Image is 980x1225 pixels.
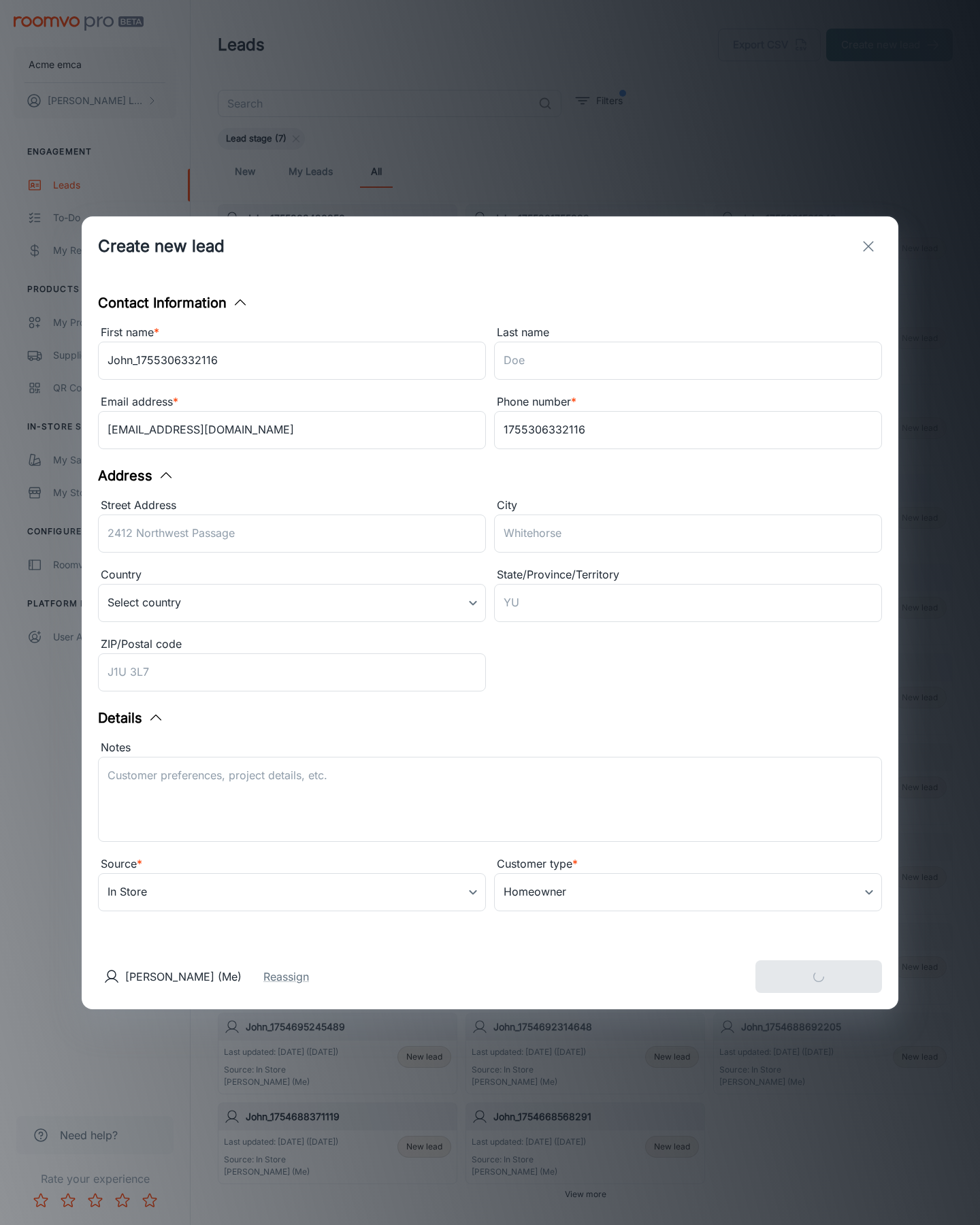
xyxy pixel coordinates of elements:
[98,393,486,411] div: Email address
[494,324,882,342] div: Last name
[494,873,882,911] div: Homeowner
[98,293,248,313] button: Contact Information
[98,514,486,553] input: 2412 Northwest Passage
[98,324,486,342] div: First name
[494,566,882,584] div: State/Province/Territory
[98,584,486,622] div: Select country
[98,411,486,449] input: myname@example.com
[98,653,486,691] input: J1U 3L7
[855,233,882,260] button: exit
[98,465,174,486] button: Address
[98,855,486,873] div: Source
[494,411,882,449] input: +1 439-123-4567
[125,968,242,985] p: [PERSON_NAME] (Me)
[494,514,882,553] input: Whitehorse
[98,873,486,911] div: In Store
[98,497,486,514] div: Street Address
[98,739,882,757] div: Notes
[494,497,882,514] div: City
[494,393,882,411] div: Phone number
[263,968,309,985] button: Reassign
[98,342,486,380] input: John
[98,566,486,584] div: Country
[98,708,164,728] button: Details
[494,584,882,622] input: YU
[494,855,882,873] div: Customer type
[98,234,225,259] h1: Create new lead
[494,342,882,380] input: Doe
[98,636,486,653] div: ZIP/Postal code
